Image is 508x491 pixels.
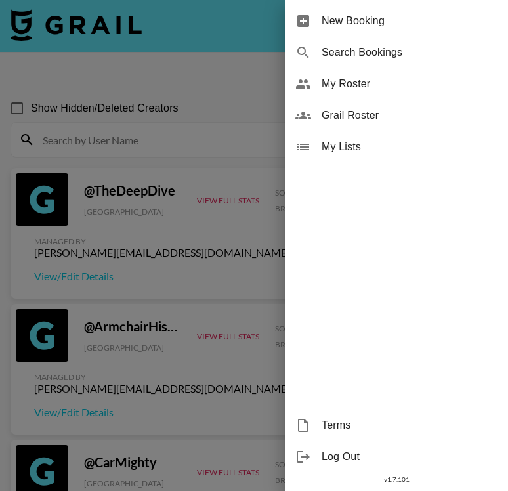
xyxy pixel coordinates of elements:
span: New Booking [322,13,497,29]
span: Search Bookings [322,45,497,60]
div: Terms [285,410,508,441]
div: Log Out [285,441,508,473]
div: My Lists [285,131,508,163]
div: My Roster [285,68,508,100]
span: My Lists [322,139,497,155]
div: Search Bookings [285,37,508,68]
div: v 1.7.101 [285,473,508,486]
span: Grail Roster [322,108,497,123]
span: Log Out [322,449,497,465]
div: Grail Roster [285,100,508,131]
span: Terms [322,417,497,433]
span: My Roster [322,76,497,92]
div: New Booking [285,5,508,37]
